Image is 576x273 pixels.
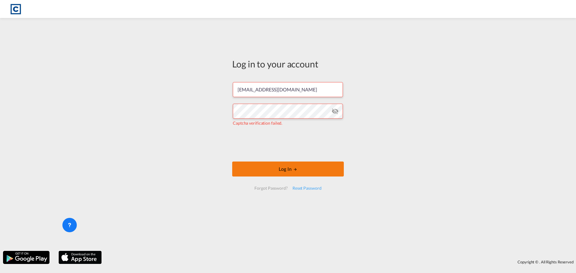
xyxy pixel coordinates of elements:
[242,132,334,156] iframe: reCAPTCHA
[233,82,343,97] input: Enter email/phone number
[105,257,576,267] div: Copyright © . All Rights Reserved
[232,58,344,70] div: Log in to your account
[2,250,50,265] img: google.png
[232,162,344,177] button: LOGIN
[290,183,324,194] div: Reset Password
[233,120,282,126] span: Captcha verification failed.
[331,108,339,115] md-icon: icon-eye-off
[58,250,102,265] img: apple.png
[252,183,290,194] div: Forgot Password?
[9,2,22,16] img: 1fdb9190129311efbfaf67cbb4249bed.jpeg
